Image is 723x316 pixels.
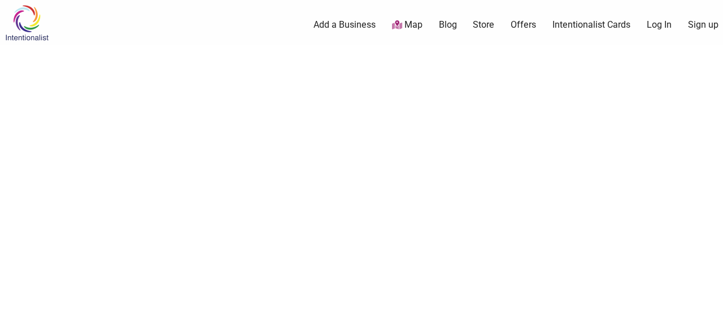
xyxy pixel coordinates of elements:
a: Map [392,19,423,32]
a: Intentionalist Cards [552,19,630,31]
a: Blog [439,19,457,31]
a: Sign up [688,19,718,31]
a: Add a Business [313,19,376,31]
a: Store [473,19,494,31]
a: Log In [647,19,672,31]
a: Offers [511,19,536,31]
